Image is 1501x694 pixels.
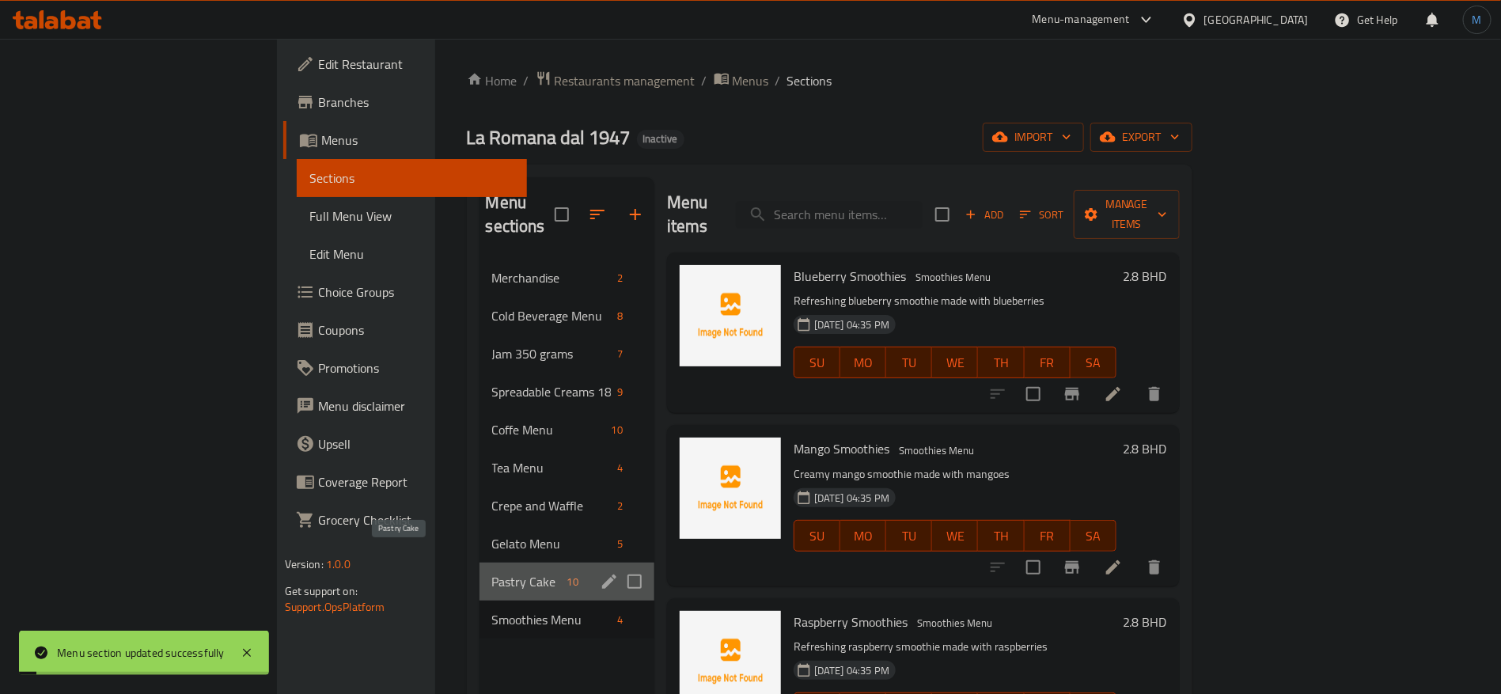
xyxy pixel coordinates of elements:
[492,572,561,591] span: Pastry Cake
[1025,347,1071,378] button: FR
[893,525,926,548] span: TU
[959,203,1010,227] span: Add item
[794,520,840,552] button: SU
[909,268,997,287] div: Smoothies Menu
[794,437,889,461] span: Mango Smoothies
[1010,203,1074,227] span: Sort items
[1031,525,1064,548] span: FR
[297,235,528,273] a: Edit Menu
[680,265,781,366] img: Blueberry Smoothies
[283,311,528,349] a: Coupons
[297,159,528,197] a: Sections
[886,347,932,378] button: TU
[808,663,896,678] span: [DATE] 04:35 PM
[283,463,528,501] a: Coverage Report
[467,119,631,155] span: La Romana dal 1947
[1074,190,1180,239] button: Manage items
[283,273,528,311] a: Choice Groups
[938,351,972,374] span: WE
[1204,11,1309,28] div: [GEOGRAPHIC_DATA]
[492,268,611,287] div: Merchandise
[297,197,528,235] a: Full Menu View
[611,347,629,362] span: 7
[318,93,515,112] span: Branches
[318,434,515,453] span: Upsell
[318,283,515,301] span: Choice Groups
[787,71,832,90] span: Sections
[959,203,1010,227] button: Add
[283,387,528,425] a: Menu disclaimer
[479,487,654,525] div: Crepe and Waffle2
[492,420,605,439] span: Coffe Menu
[611,610,629,629] div: items
[1071,347,1116,378] button: SA
[611,344,629,363] div: items
[637,130,684,149] div: Inactive
[775,71,781,90] li: /
[893,442,980,460] span: Smoothies Menu
[733,71,769,90] span: Menus
[467,70,1192,91] nav: breadcrumb
[479,411,654,449] div: Coffe Menu10
[536,70,696,91] a: Restaurants management
[283,121,528,159] a: Menus
[840,347,886,378] button: MO
[963,206,1006,224] span: Add
[283,425,528,463] a: Upsell
[808,491,896,506] span: [DATE] 04:35 PM
[578,195,616,233] span: Sort sections
[492,534,611,553] span: Gelato Menu
[886,520,932,552] button: TU
[1135,375,1173,413] button: delete
[318,396,515,415] span: Menu disclaimer
[909,268,997,286] span: Smoothies Menu
[285,581,358,601] span: Get support on:
[840,520,886,552] button: MO
[611,499,629,514] span: 2
[318,358,515,377] span: Promotions
[561,575,585,590] span: 10
[1077,525,1110,548] span: SA
[1473,11,1482,28] span: M
[611,612,629,628] span: 4
[978,520,1024,552] button: TH
[1077,351,1110,374] span: SA
[667,191,717,238] h2: Menu items
[479,563,654,601] div: Pastry Cake10edit
[597,570,621,594] button: edit
[1135,548,1173,586] button: delete
[1053,548,1091,586] button: Branch-specific-item
[847,525,880,548] span: MO
[492,382,611,401] span: Spreadable Creams 180 grams
[1033,10,1130,29] div: Menu-management
[702,71,707,90] li: /
[561,572,585,591] div: items
[611,537,629,552] span: 5
[283,501,528,539] a: Grocery Checklist
[1086,195,1167,234] span: Manage items
[1123,265,1167,287] h6: 2.8 BHD
[1016,203,1067,227] button: Sort
[283,45,528,83] a: Edit Restaurant
[492,306,611,325] span: Cold Beverage Menu
[808,317,896,332] span: [DATE] 04:35 PM
[794,291,1116,311] p: Refreshing blueberry smoothie made with blueberries
[283,349,528,387] a: Promotions
[492,610,611,629] span: Smoothies Menu
[321,131,515,150] span: Menus
[1025,520,1071,552] button: FR
[1017,377,1050,411] span: Select to update
[318,320,515,339] span: Coupons
[1090,123,1192,152] button: export
[1031,351,1064,374] span: FR
[680,438,781,539] img: Mango Smoothies
[995,127,1071,147] span: import
[479,252,654,645] nav: Menu sections
[611,382,629,401] div: items
[611,458,629,477] div: items
[938,525,972,548] span: WE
